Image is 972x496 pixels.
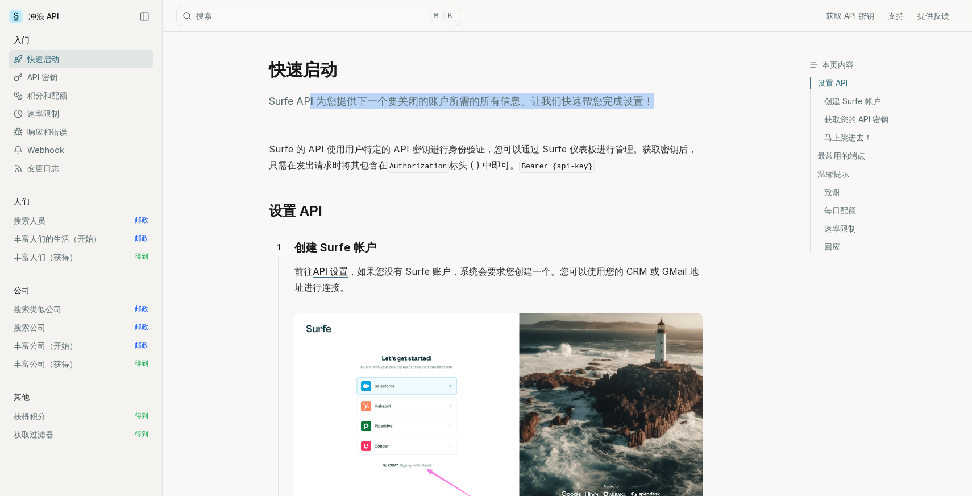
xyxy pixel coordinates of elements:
[826,10,874,22] a: 获取 API 密钥
[9,230,153,248] a: 丰富人们的生活（开始） 邮政
[817,169,849,179] font: 温馨提示
[287,159,387,171] font: 在发出请求时将其包含在
[14,285,30,295] font: 公司
[135,431,148,439] font: 得到
[811,183,963,201] a: 致谢
[196,11,212,20] font: 搜索
[430,10,442,22] kbd: ⌘
[176,6,460,26] button: 搜索⌘K
[9,68,153,86] a: API 密钥
[135,305,148,313] font: 邮政
[387,160,449,173] code: Authorization
[14,216,45,225] font: 搜索人员
[9,248,153,266] a: 丰富人们（获得） 得到
[9,159,153,177] a: 变更日志
[14,304,61,314] font: 搜索类似公司
[811,110,963,129] a: 获取您的 API 密钥
[888,11,904,20] font: 支持
[9,212,153,230] a: 搜索人员 邮政
[269,202,322,219] font: 设置 API
[14,429,53,439] font: 获取过滤器
[444,10,456,22] kbd: K
[811,147,963,165] a: 最常用的端点
[14,341,77,350] font: 丰富公司（开始）
[269,59,337,80] font: 快速启动
[824,114,888,124] font: 获取您的 API 密钥
[811,165,963,183] a: 温馨提示
[824,96,881,106] font: 创建 Surfe 帐户
[917,10,949,22] a: 提供反馈
[9,123,153,141] a: 响应和错误
[9,407,153,425] a: 获得积分 得到
[9,337,153,355] a: 丰富公司（开始） 邮政
[14,196,30,206] font: 人们
[824,133,872,142] font: 马上跳进去！
[294,238,376,257] a: 创建 Surfe 帐户
[449,159,519,171] font: 标头 ( ) 中即可。
[135,217,148,225] font: 邮政
[28,11,59,21] font: 冲浪 API
[826,11,874,20] font: 获取 API 密钥
[27,54,59,64] font: 快速启动
[824,205,856,215] font: 每日配额
[9,300,153,319] a: 搜索类似公司 邮政
[14,234,101,243] font: 丰富人们的生活（开始）
[14,392,30,402] font: 其他
[811,201,963,220] a: 每日配额
[27,72,57,82] font: API 密钥
[269,143,697,171] font: Surfe 的 API 使用用户特定的 API 密钥进行身份验证，您可以通过 Surfe 仪表板进行管理。获取密钥后，只需
[294,266,699,293] font: ，如果您没有 Surfe 账户，系统会要求您创建一个。您可以使用您的 CRM 或 GMail 地址进行连接。
[14,359,77,369] font: 丰富公司（获得）
[136,8,153,25] button: 折叠侧边栏
[822,60,854,69] font: 本页内容
[9,50,153,68] a: 快速启动
[135,253,148,261] font: 得到
[269,95,654,107] font: Surfe API 为您提供下一个要关闭的账户所需的所有信息。让我们快速帮您完成设置！
[9,86,153,105] a: 积分和配额
[27,90,67,100] font: 积分和配额
[14,252,77,262] font: 丰富人们（获得）
[519,160,595,173] code: Bearer {api-key}
[27,127,67,137] font: 响应和错误
[135,412,148,420] font: 得到
[135,342,148,350] font: 邮政
[294,241,376,254] font: 创建 Surfe 帐户
[811,129,963,147] a: 马上跳进去！
[135,324,148,332] font: 邮政
[817,151,865,160] font: 最常用的端点
[313,266,348,277] a: API 设置
[27,145,64,155] font: Webhook
[14,323,45,332] font: 搜索公司
[9,141,153,159] a: Webhook
[811,220,963,238] a: 速率限制
[135,235,148,243] font: 邮政
[9,319,153,337] a: 搜索公司 邮政
[14,35,30,44] font: 入门
[9,355,153,373] a: 丰富公司（获得） 得到
[888,10,904,22] a: 支持
[811,238,963,253] a: 回应
[9,105,153,123] a: 速率限制
[27,109,59,118] font: 速率限制
[294,266,313,277] font: 前往
[27,163,59,173] font: 变更日志
[811,77,963,92] a: 设置 API
[135,360,148,368] font: 得到
[9,8,59,25] a: 冲浪 API
[824,187,840,197] font: 致谢
[9,425,153,444] a: 获取过滤器 得到
[811,92,963,110] a: 创建 Surfe 帐户
[269,202,322,220] a: 设置 API
[917,11,949,20] font: 提供反馈
[824,224,856,233] font: 速率限制
[14,411,45,421] font: 获得积分
[817,78,848,88] font: 设置 API
[824,242,840,251] font: 回应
